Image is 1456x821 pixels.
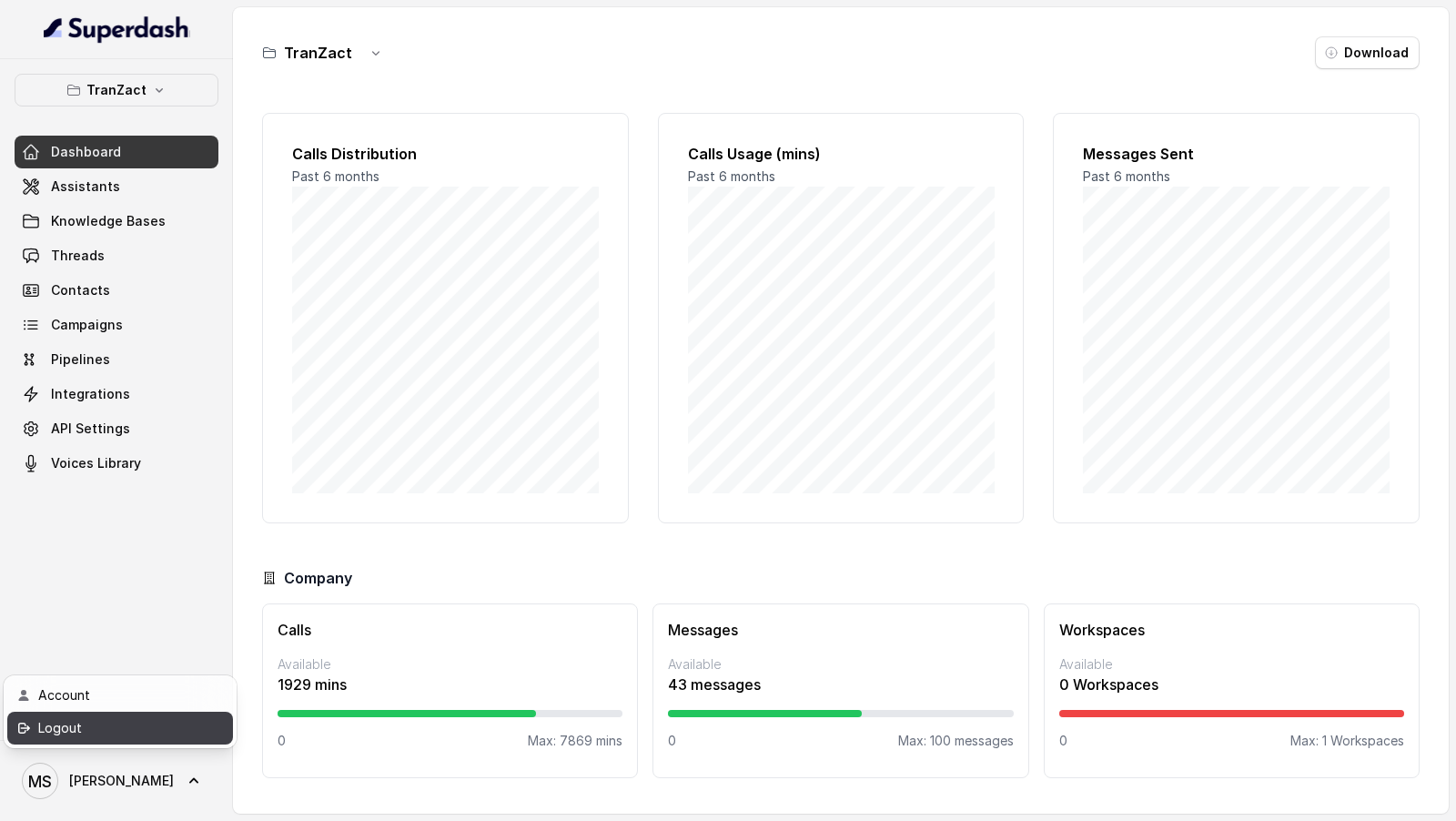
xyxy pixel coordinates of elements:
text: MS [28,772,52,791]
div: Logout [38,717,193,739]
div: [PERSON_NAME] [4,675,237,748]
div: Account [38,684,193,706]
span: [PERSON_NAME] [69,772,174,790]
a: [PERSON_NAME] [15,755,218,806]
